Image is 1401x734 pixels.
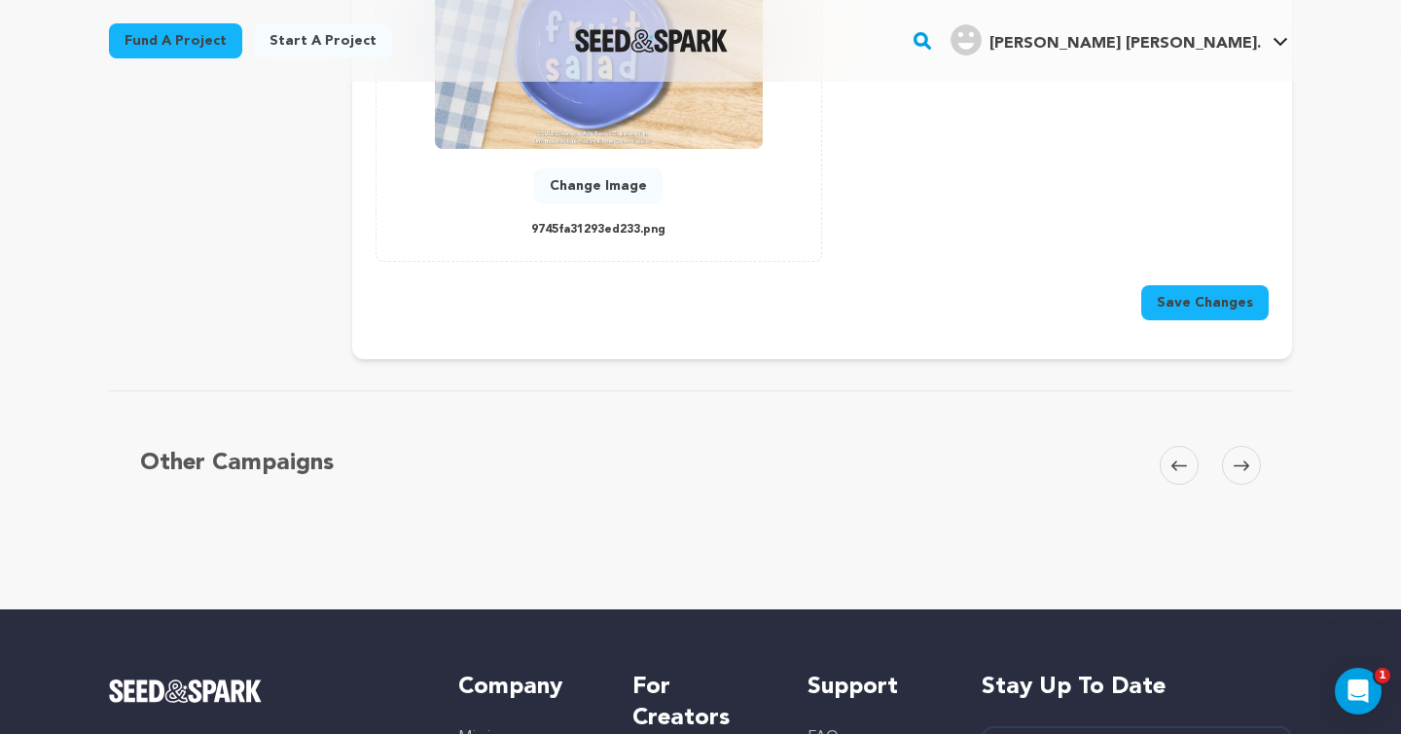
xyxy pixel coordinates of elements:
[951,24,982,55] img: user.png
[534,168,663,203] button: Change Image
[947,20,1292,61] span: Kirsten Dana V.'s Profile
[951,24,1261,55] div: Kirsten Dana V.'s Profile
[109,679,262,703] img: Seed&Spark Logo
[1141,285,1269,320] button: Save Changes
[1335,668,1382,715] iframe: Intercom live chat
[531,219,665,241] p: 9745fa31293ed233.png
[632,672,768,734] h5: For Creators
[1375,668,1390,683] span: 1
[109,679,419,703] a: Seed&Spark Homepage
[254,23,392,58] a: Start a project
[989,36,1261,52] span: [PERSON_NAME] [PERSON_NAME].
[575,29,728,53] a: Seed&Spark Homepage
[808,672,943,703] h5: Support
[947,20,1292,55] a: Kirsten Dana V.'s Profile
[140,446,334,481] h5: Other Campaigns
[458,672,593,703] h5: Company
[109,23,242,58] a: Fund a project
[982,672,1292,703] h5: Stay up to date
[575,29,728,53] img: Seed&Spark Logo Dark Mode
